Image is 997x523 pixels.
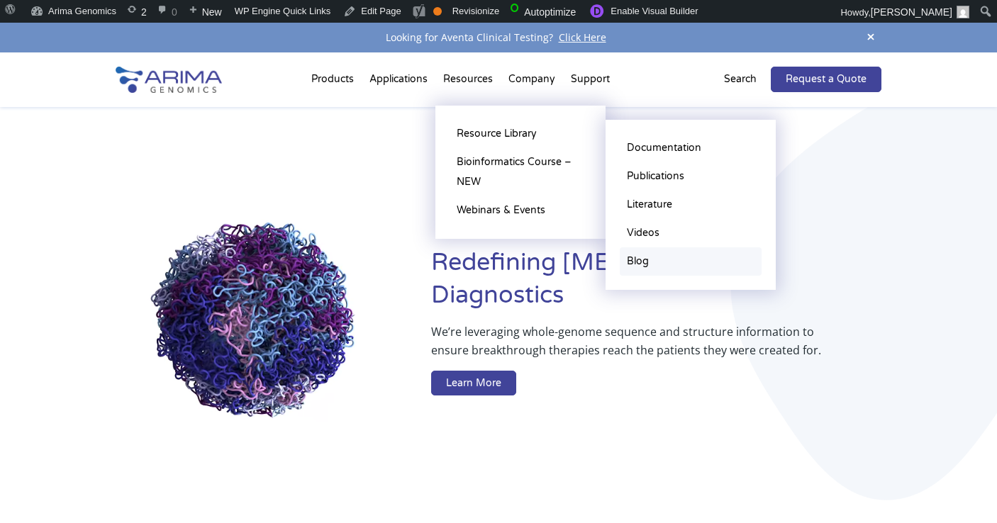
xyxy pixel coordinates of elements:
[620,134,762,162] a: Documentation
[431,371,516,396] a: Learn More
[871,6,952,18] span: [PERSON_NAME]
[116,67,222,93] img: Arima-Genomics-logo
[724,70,757,89] p: Search
[771,67,881,92] a: Request a Quote
[620,219,762,247] a: Videos
[116,28,881,47] div: Looking for Aventa Clinical Testing?
[553,30,612,44] a: Click Here
[431,247,881,322] h1: Redefining [MEDICAL_DATA] Diagnostics
[450,120,591,148] a: Resource Library
[620,162,762,191] a: Publications
[431,322,825,371] p: We’re leveraging whole-genome sequence and structure information to ensure breakthrough therapies...
[620,191,762,219] a: Literature
[450,196,591,225] a: Webinars & Events
[620,247,762,276] a: Blog
[926,455,997,523] iframe: Chat Widget
[433,7,442,16] div: OK
[450,148,591,196] a: Bioinformatics Course – NEW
